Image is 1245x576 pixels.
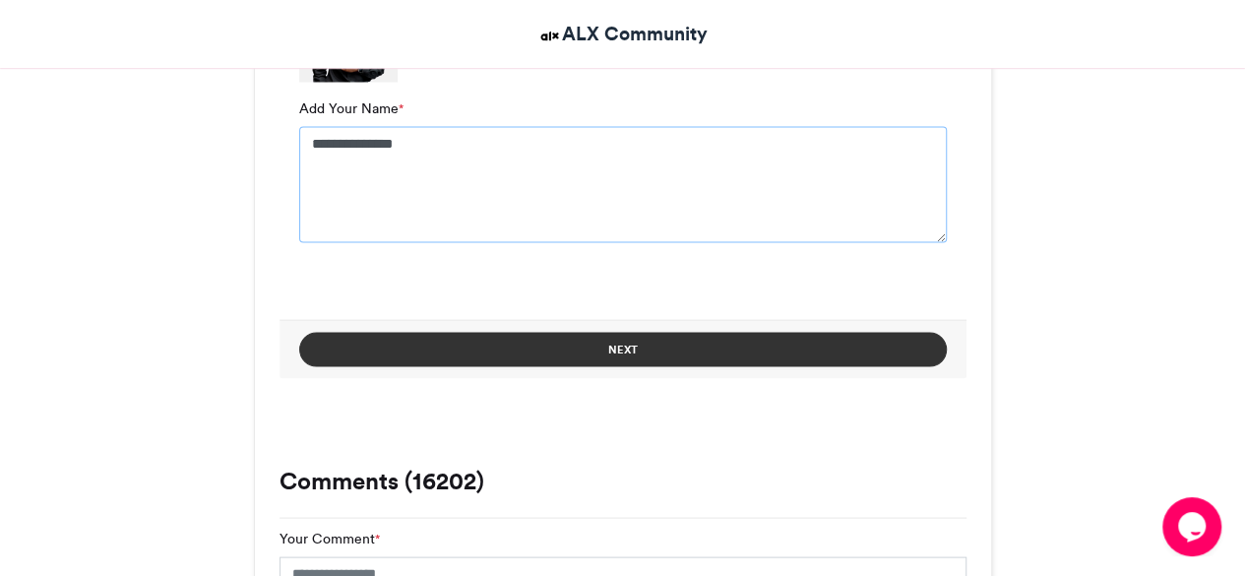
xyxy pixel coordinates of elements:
label: Add Your Name [299,97,404,118]
h3: Comments (16202) [280,469,966,492]
label: Your Comment [280,528,380,548]
a: ALX Community [537,20,708,48]
button: Next [299,332,947,366]
img: ALX Community [537,24,562,48]
iframe: chat widget [1162,497,1225,556]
